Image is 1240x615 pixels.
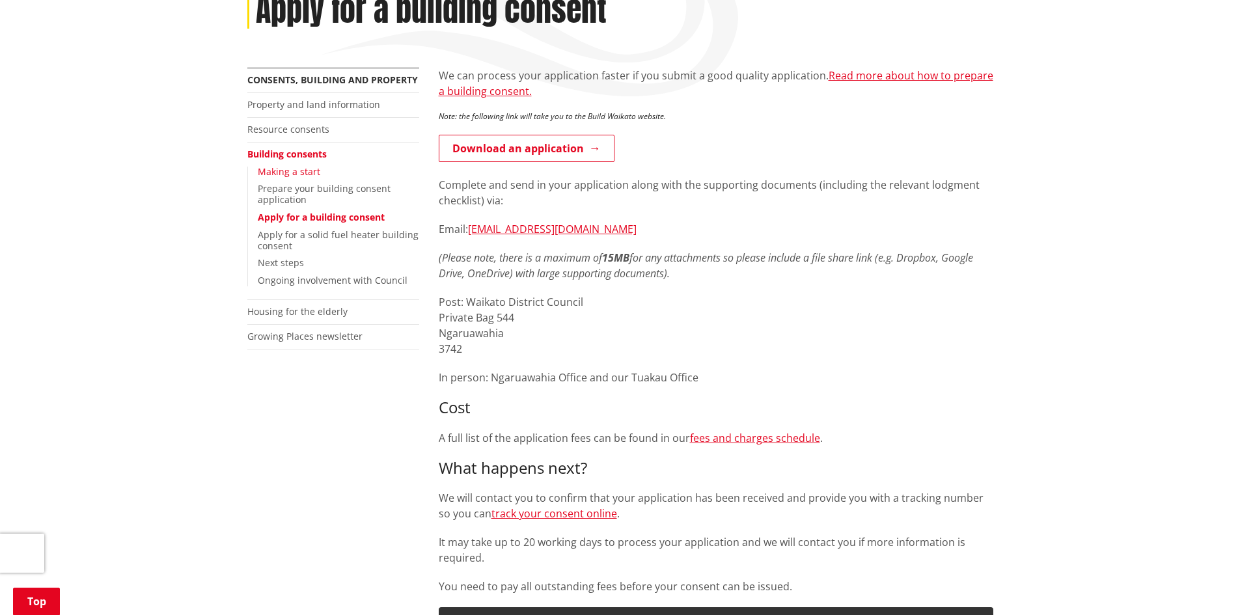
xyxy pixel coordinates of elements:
a: Top [13,588,60,615]
a: Apply for a solid fuel heater building consent​ [258,228,419,252]
a: Read more about how to prepare a building consent. [439,68,993,98]
p: It may take up to 20 working days to process your application and we will contact you if more inf... [439,534,993,566]
a: Growing Places newsletter [247,330,363,342]
h3: What happens next? [439,459,993,478]
p: In person: Ngaruawahia Office and our Tuakau Office [439,370,993,385]
p: Email: [439,221,993,237]
a: [EMAIL_ADDRESS][DOMAIN_NAME] [468,222,637,236]
a: Ongoing involvement with Council [258,274,407,286]
a: fees and charges schedule [690,431,820,445]
a: Apply for a building consent [258,211,385,223]
h3: Cost [439,398,993,417]
a: Property and land information [247,98,380,111]
a: Making a start [258,165,320,178]
a: track your consent online [491,506,617,521]
a: Housing for the elderly [247,305,348,318]
a: Building consents [247,148,327,160]
a: Download an application [439,135,614,162]
a: Consents, building and property [247,74,418,86]
p: A full list of the application fees can be found in our . [439,430,993,446]
p: Complete and send in your application along with the supporting documents (including the relevant... [439,177,993,208]
p: You need to pay all outstanding fees before your consent can be issued. [439,579,993,594]
strong: 15MB [602,251,629,265]
iframe: Messenger Launcher [1180,560,1227,607]
a: Resource consents [247,123,329,135]
p: Post: Waikato District Council Private Bag 544 Ngaruawahia 3742 [439,294,993,357]
em: Note: the following link will take you to the Build Waikato website. [439,111,666,122]
a: Next steps [258,256,304,269]
p: We can process your application faster if you submit a good quality application. [439,68,993,99]
a: Prepare your building consent application [258,182,391,206]
p: We will contact you to confirm that your application has been received and provide you with a tra... [439,490,993,521]
em: (Please note, there is a maximum of for any attachments so please include a file share link (e.g.... [439,251,973,280]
